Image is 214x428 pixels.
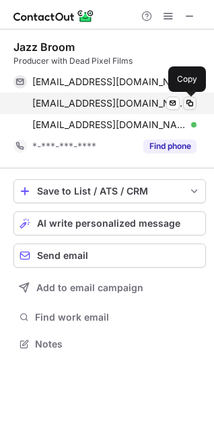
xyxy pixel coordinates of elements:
button: Notes [13,335,206,354]
div: Producer with Dead Pixel Films [13,55,206,67]
span: Find work email [35,311,201,323]
button: Send email [13,244,206,268]
button: Add to email campaign [13,276,206,300]
span: Add to email campaign [36,282,143,293]
span: [EMAIL_ADDRESS][DOMAIN_NAME] [32,119,186,131]
button: Reveal Button [143,140,197,153]
span: [EMAIL_ADDRESS][DOMAIN_NAME] [32,97,186,109]
span: [EMAIL_ADDRESS][DOMAIN_NAME] [32,76,186,88]
button: save-profile-one-click [13,179,206,203]
div: Save to List / ATS / CRM [37,186,182,197]
span: AI write personalized message [37,218,180,229]
button: Find work email [13,308,206,327]
span: Send email [37,250,88,261]
span: Notes [35,338,201,350]
img: ContactOut v5.3.10 [13,8,94,24]
div: Jazz Broom [13,40,75,54]
button: AI write personalized message [13,211,206,235]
